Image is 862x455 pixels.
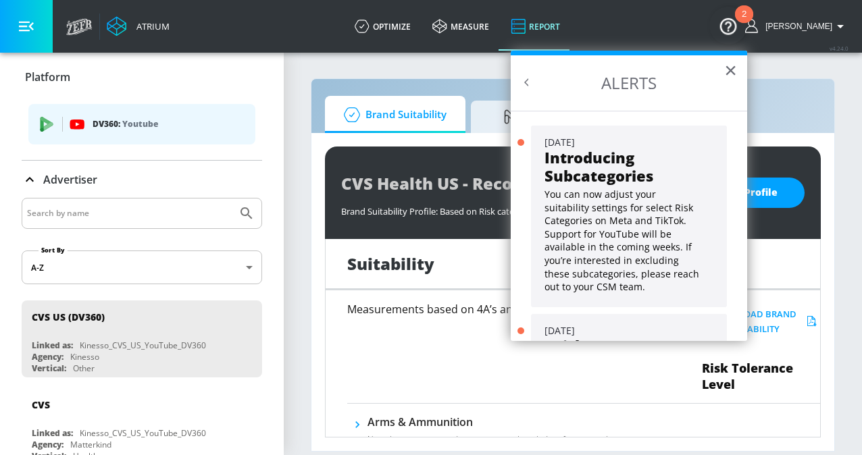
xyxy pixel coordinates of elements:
div: Advertiser [22,161,262,198]
button: Back to Resource Center Home [520,76,534,89]
h1: Suitability [347,252,434,275]
div: Kinesso_CVS_US_YouTube_DV360 [80,340,206,351]
div: 2 [742,14,746,32]
div: Atrium [131,20,170,32]
p: You can now adjust your suitability settings for select Risk Categories on Meta and TikTok. Suppo... [544,188,703,294]
h2: ALERTS [511,55,747,111]
strong: "Risky News" Youtube Setting [544,336,669,373]
a: optimize [344,2,422,51]
a: measure [422,2,500,51]
div: Brand Suitability Profile: Based on Risk categories [341,198,666,217]
button: [PERSON_NAME] [745,18,848,34]
div: Other [73,363,95,374]
a: Report [500,2,571,51]
button: Close [724,59,737,81]
h6: Measurements based on 4A’s and Zefr Content Policy [347,304,663,315]
p: Youtube [122,117,158,131]
span: [PERSON_NAME] [760,22,832,31]
button: Download Brand Suitability [702,304,820,340]
p: Advertiser [43,172,97,187]
span: Risk Tolerance Level [702,360,820,392]
p: No Risk [767,435,796,449]
div: Agency: [32,351,64,363]
div: Linked as: [32,340,73,351]
div: Agency: [32,439,64,450]
div: [DATE] [544,136,713,149]
div: CVS US (DV360)Linked as:Kinesso_CVS_US_YouTube_DV360Agency:KinessoVertical:Other [22,300,262,377]
a: Atrium [107,16,170,36]
input: Search by name [27,205,232,222]
span: Zefr Max [484,101,587,133]
div: Kinesso [70,351,99,363]
div: CVS [32,398,50,411]
p: Platform [25,70,70,84]
div: DV360: Youtube [28,104,255,144]
span: Brand Suitability [338,99,447,131]
div: Kinesso_CVS_US_YouTube_DV360 [80,427,206,439]
div: Platform [22,58,262,96]
div: Platform [22,95,262,160]
ul: list of platforms [28,99,255,153]
div: Vertical: [32,363,66,374]
div: Matterkind [70,439,111,450]
div: Resource Center [511,51,747,341]
button: Open Resource Center, 2 new notifications [709,7,747,45]
p: DV360: [93,117,245,132]
h6: Arms & Ammunition [367,414,653,429]
div: Linked as: [32,427,73,439]
strong: Introducing Subcategories [544,147,653,185]
label: Sort By [39,246,68,255]
div: Arms & AmmunitionNo risk means content does not expressly include reference to this category. [367,414,653,454]
span: v 4.24.0 [830,45,848,52]
div: CVS US (DV360) [32,311,105,323]
div: [DATE] [544,324,713,338]
p: No risk means content does not expressly include reference to this category. [367,433,653,446]
div: A-Z [22,250,262,284]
